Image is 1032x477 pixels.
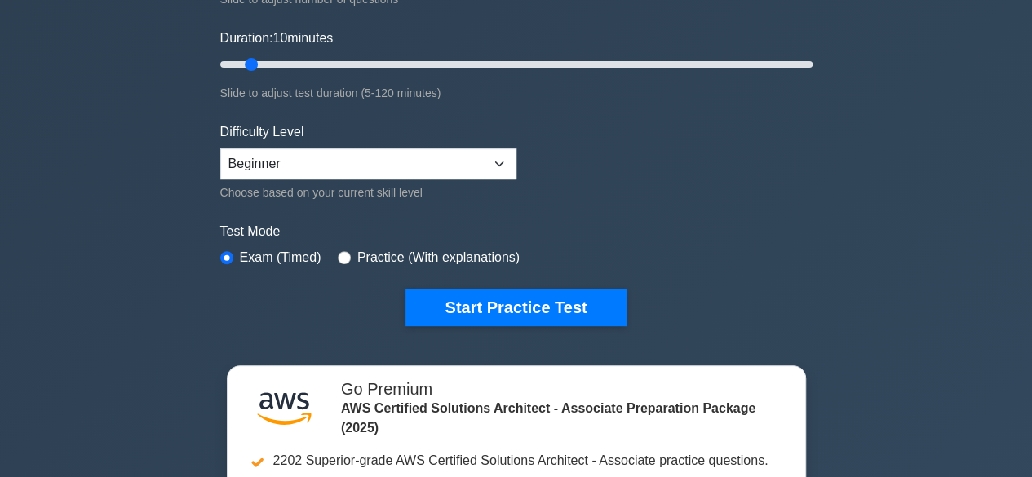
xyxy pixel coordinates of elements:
label: Duration: minutes [220,29,334,48]
label: Practice (With explanations) [357,248,520,267]
div: Slide to adjust test duration (5-120 minutes) [220,83,813,103]
label: Test Mode [220,222,813,241]
span: 10 [272,31,287,45]
button: Start Practice Test [405,289,626,326]
label: Difficulty Level [220,122,304,142]
label: Exam (Timed) [240,248,321,267]
div: Choose based on your current skill level [220,183,516,202]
